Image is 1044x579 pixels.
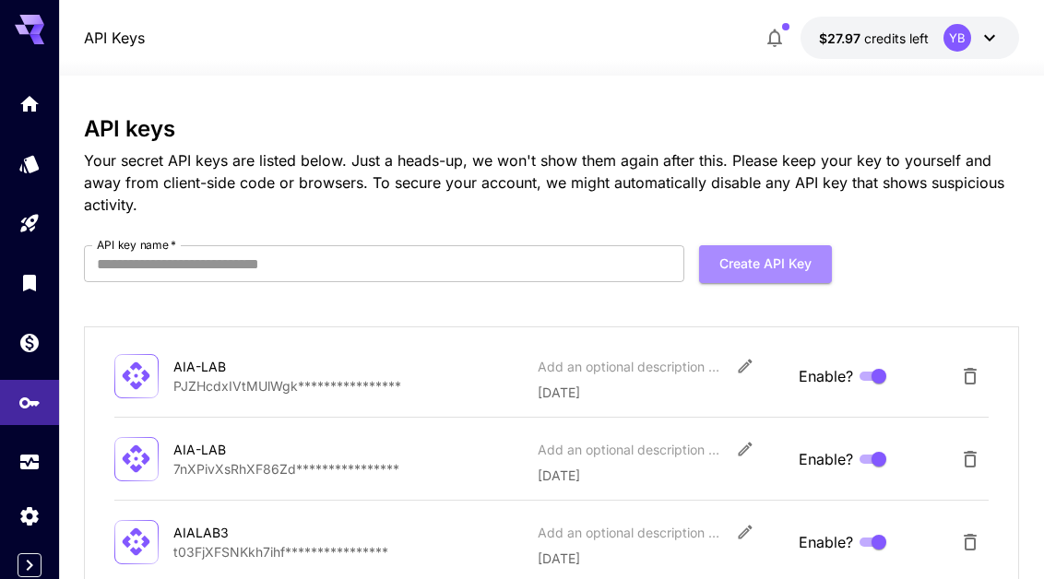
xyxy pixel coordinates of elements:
div: Wallet [18,331,41,354]
p: [DATE] [538,383,784,402]
button: $27.9672YB [801,17,1019,59]
div: $27.9672 [819,29,929,48]
div: Add an optional description or comment [538,440,722,459]
h3: API keys [84,116,1020,142]
span: Enable? [799,365,853,387]
button: Edit [729,515,762,549]
div: API Keys [18,391,41,414]
span: $27.97 [819,30,864,46]
span: Enable? [799,448,853,470]
div: AIALAB3 [173,523,358,542]
div: AIA-LAB [173,357,358,376]
nav: breadcrumb [84,27,145,49]
div: Models [18,152,41,175]
button: Expand sidebar [18,553,42,577]
div: Add an optional description or comment [538,523,722,542]
div: Library [18,271,41,294]
div: YB [943,24,971,52]
span: Enable? [799,531,853,553]
p: [DATE] [538,466,784,485]
p: [DATE] [538,549,784,568]
div: Settings [18,504,41,527]
div: Playground [18,212,41,235]
button: Edit [729,432,762,466]
div: Add an optional description or comment [538,357,722,376]
button: Delete API Key [952,524,989,561]
button: Edit [729,349,762,383]
div: Usage [18,451,41,474]
span: credits left [864,30,929,46]
div: Home [18,92,41,115]
div: AIA-LAB [173,440,358,459]
button: Delete API Key [952,358,989,395]
p: Your secret API keys are listed below. Just a heads-up, we won't show them again after this. Plea... [84,149,1020,216]
a: API Keys [84,27,145,49]
button: Create API Key [699,245,832,283]
label: API key name [97,237,176,253]
button: Delete API Key [952,441,989,478]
